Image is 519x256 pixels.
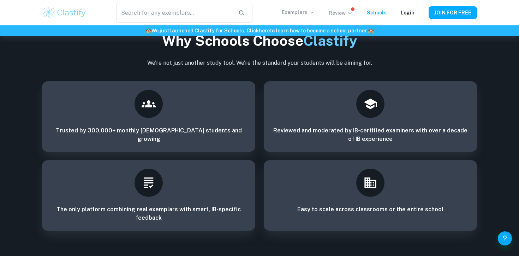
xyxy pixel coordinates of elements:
span: Clastify [303,32,357,49]
p: Review [329,9,353,17]
p: Exemplars [282,8,315,16]
a: Schools [367,10,387,15]
p: We’re not just another study tool. We’re the standard your students will be aiming for. [42,59,477,67]
input: Search for any exemplars... [116,3,233,23]
h6: Easy to scale across classrooms or the entire school [297,205,443,214]
button: Help and Feedback [498,231,512,245]
button: JOIN FOR FREE [429,6,477,19]
a: Login [401,10,414,15]
h6: The only platform combining real exemplars with smart, IB-specific feedback [50,205,247,222]
h6: Reviewed and moderated by IB-certified examiners with over a decade of IB experience [272,126,469,143]
span: 🏫 [368,28,374,33]
a: here [259,28,270,33]
h6: Trusted by 300,000+ monthly [DEMOGRAPHIC_DATA] students and growing [50,126,247,143]
img: Clastify logo [42,6,87,20]
h2: Why Schools Choose [42,31,477,50]
span: 🏫 [145,28,151,33]
h6: We just launched Clastify for Schools. Click to learn how to become a school partner. [1,27,518,35]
